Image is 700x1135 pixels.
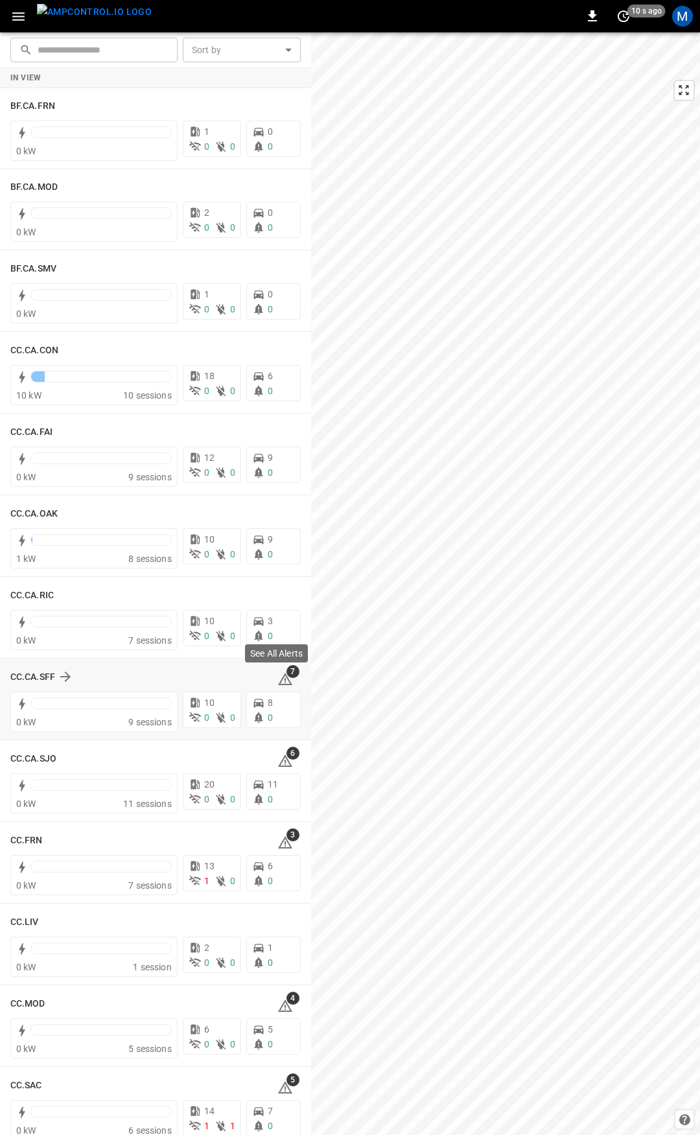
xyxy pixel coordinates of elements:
[230,794,235,804] span: 0
[204,452,215,463] span: 12
[230,386,235,396] span: 0
[16,1044,36,1054] span: 0 kW
[230,141,235,152] span: 0
[230,467,235,478] span: 0
[268,712,273,723] span: 0
[230,549,235,559] span: 0
[268,222,273,233] span: 0
[10,99,55,113] h6: BF.CA.FRN
[250,647,303,660] p: See All Alerts
[16,227,36,237] span: 0 kW
[204,289,209,299] span: 1
[123,390,172,401] span: 10 sessions
[268,1024,273,1035] span: 5
[10,1079,42,1093] h6: CC.SAC
[268,304,273,314] span: 0
[204,794,209,804] span: 0
[204,942,209,953] span: 2
[268,467,273,478] span: 0
[286,992,299,1005] span: 4
[10,997,45,1011] h6: CC.MOD
[268,207,273,218] span: 0
[10,262,56,276] h6: BF.CA.SMV
[204,631,209,641] span: 0
[204,697,215,708] span: 10
[268,779,278,790] span: 11
[268,942,273,953] span: 1
[16,799,36,809] span: 0 kW
[10,589,54,603] h6: CC.CA.RIC
[268,371,273,381] span: 6
[672,6,693,27] div: profile-icon
[16,146,36,156] span: 0 kW
[16,880,36,891] span: 0 kW
[268,549,273,559] span: 0
[16,472,36,482] span: 0 kW
[230,304,235,314] span: 0
[286,1073,299,1086] span: 5
[204,1106,215,1116] span: 14
[37,4,152,20] img: ampcontrol.io logo
[204,1039,209,1049] span: 0
[204,861,215,871] span: 13
[268,126,273,137] span: 0
[204,616,215,626] span: 10
[128,717,172,727] span: 9 sessions
[16,390,41,401] span: 10 kW
[204,222,209,233] span: 0
[268,631,273,641] span: 0
[204,371,215,381] span: 18
[10,834,43,848] h6: CC.FRN
[123,799,172,809] span: 11 sessions
[16,962,36,972] span: 0 kW
[204,779,215,790] span: 20
[230,631,235,641] span: 0
[268,289,273,299] span: 0
[268,1121,273,1131] span: 0
[627,5,666,18] span: 10 s ago
[230,712,235,723] span: 0
[204,386,209,396] span: 0
[128,1044,172,1054] span: 5 sessions
[10,915,39,930] h6: CC.LIV
[204,1024,209,1035] span: 6
[128,635,172,646] span: 7 sessions
[128,472,172,482] span: 9 sessions
[268,861,273,871] span: 6
[230,1039,235,1049] span: 0
[204,126,209,137] span: 1
[268,1039,273,1049] span: 0
[230,1121,235,1131] span: 1
[268,534,273,544] span: 9
[10,425,52,439] h6: CC.CA.FAI
[16,635,36,646] span: 0 kW
[204,534,215,544] span: 10
[268,957,273,968] span: 0
[311,32,700,1135] canvas: Map
[230,957,235,968] span: 0
[204,304,209,314] span: 0
[10,344,58,358] h6: CC.CA.CON
[268,1106,273,1116] span: 7
[268,876,273,886] span: 0
[204,957,209,968] span: 0
[286,828,299,841] span: 3
[230,222,235,233] span: 0
[10,670,55,685] h6: CC.CA.SFF
[16,717,36,727] span: 0 kW
[268,697,273,708] span: 8
[10,180,58,194] h6: BF.CA.MOD
[268,386,273,396] span: 0
[204,1121,209,1131] span: 1
[10,73,41,82] strong: In View
[10,752,56,766] h6: CC.CA.SJO
[268,616,273,626] span: 3
[16,554,36,564] span: 1 kW
[10,507,58,521] h6: CC.CA.OAK
[286,665,299,678] span: 7
[230,876,235,886] span: 0
[268,794,273,804] span: 0
[286,747,299,760] span: 6
[128,880,172,891] span: 7 sessions
[613,6,634,27] button: set refresh interval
